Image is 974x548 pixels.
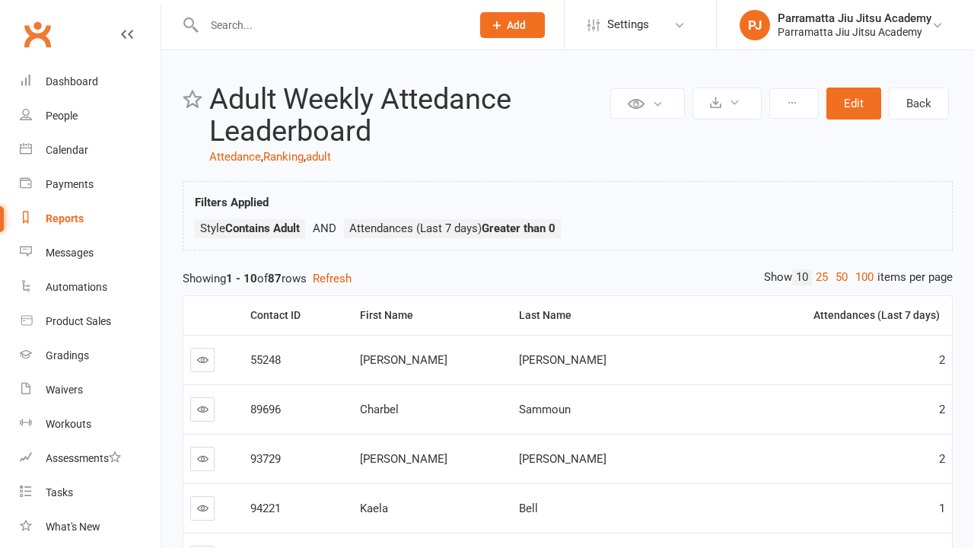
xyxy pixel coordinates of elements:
[46,315,111,327] div: Product Sales
[778,11,931,25] div: Parramatta Jiu Jitsu Academy
[20,510,161,544] a: What's New
[183,269,953,288] div: Showing of rows
[20,407,161,441] a: Workouts
[306,150,331,164] a: adult
[20,476,161,510] a: Tasks
[939,452,945,466] span: 2
[18,15,56,53] a: Clubworx
[209,84,606,148] h2: Adult Weekly Attedance Leaderboard
[20,99,161,133] a: People
[939,353,945,367] span: 2
[730,310,940,321] div: Attendances (Last 7 days)
[360,403,399,416] span: Charbel
[226,272,257,285] strong: 1 - 10
[46,281,107,293] div: Automations
[20,373,161,407] a: Waivers
[46,178,94,190] div: Payments
[826,88,881,119] button: Edit
[792,269,812,285] a: 10
[519,502,538,515] span: Bell
[939,403,945,416] span: 2
[20,270,161,304] a: Automations
[20,304,161,339] a: Product Sales
[20,339,161,373] a: Gradings
[250,403,281,416] span: 89696
[46,349,89,362] div: Gradings
[360,502,388,515] span: Kaela
[519,353,606,367] span: [PERSON_NAME]
[199,14,460,36] input: Search...
[851,269,877,285] a: 100
[360,353,447,367] span: [PERSON_NAME]
[195,196,269,209] strong: Filters Applied
[46,212,84,225] div: Reports
[313,269,352,288] button: Refresh
[607,8,649,42] span: Settings
[349,221,555,235] span: Attendances (Last 7 days)
[20,236,161,270] a: Messages
[46,521,100,533] div: What's New
[20,167,161,202] a: Payments
[250,452,281,466] span: 93729
[250,310,341,321] div: Contact ID
[20,441,161,476] a: Assessments
[507,19,526,31] span: Add
[46,75,98,88] div: Dashboard
[778,25,931,39] div: Parramatta Jiu Jitsu Academy
[832,269,851,285] a: 50
[360,452,447,466] span: [PERSON_NAME]
[812,269,832,285] a: 25
[764,269,953,285] div: Show items per page
[740,10,770,40] div: PJ
[200,221,300,235] span: Style
[519,310,710,321] div: Last Name
[225,221,300,235] strong: Contains Adult
[480,12,545,38] button: Add
[268,272,282,285] strong: 87
[304,150,306,164] span: ,
[46,486,73,499] div: Tasks
[250,353,281,367] span: 55248
[46,247,94,259] div: Messages
[889,88,949,119] a: Back
[939,502,945,515] span: 1
[519,403,571,416] span: Sammoun
[360,310,501,321] div: First Name
[20,133,161,167] a: Calendar
[20,202,161,236] a: Reports
[20,65,161,99] a: Dashboard
[209,150,261,164] a: Attedance
[46,144,88,156] div: Calendar
[519,452,606,466] span: [PERSON_NAME]
[263,150,304,164] a: Ranking
[46,384,83,396] div: Waivers
[261,150,263,164] span: ,
[46,110,78,122] div: People
[250,502,281,515] span: 94221
[482,221,555,235] strong: Greater than 0
[46,418,91,430] div: Workouts
[46,452,121,464] div: Assessments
